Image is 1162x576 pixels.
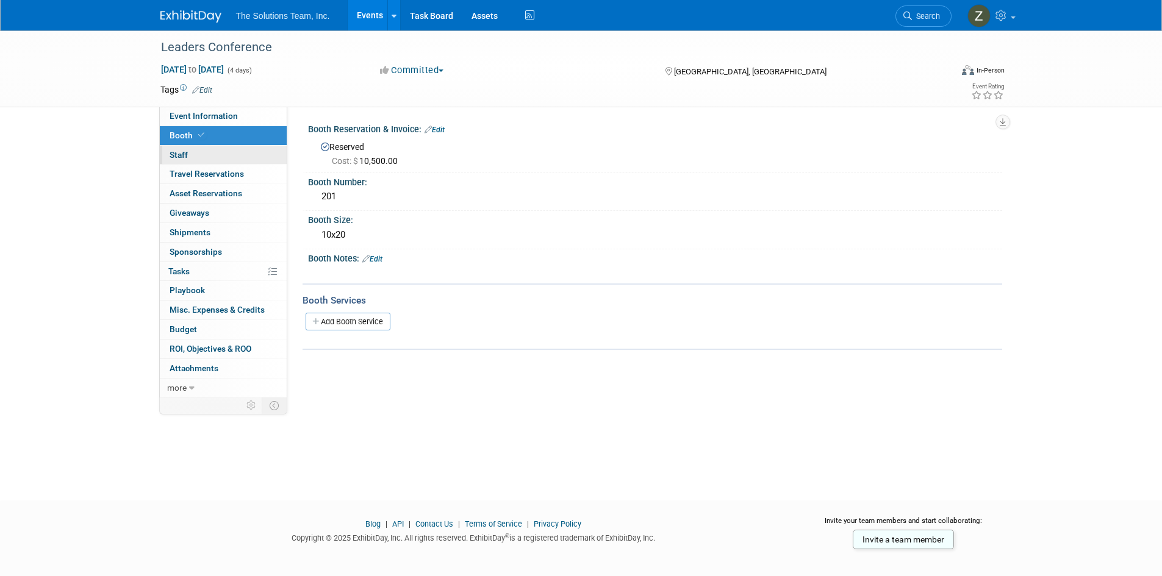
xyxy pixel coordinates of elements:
a: API [392,519,404,528]
a: Add Booth Service [306,313,390,330]
img: ExhibitDay [160,10,221,23]
a: Edit [425,126,445,134]
span: | [455,519,463,528]
a: Sponsorships [160,243,287,261]
td: Tags [160,84,212,96]
span: ROI, Objectives & ROO [170,344,251,354]
div: Event Rating [971,84,1004,90]
a: Terms of Service [465,519,522,528]
a: Giveaways [160,204,287,222]
span: 10,500.00 [332,156,403,166]
a: Contact Us [415,519,453,528]
span: [GEOGRAPHIC_DATA], [GEOGRAPHIC_DATA] [674,67,827,76]
div: Booth Size: [308,211,1002,226]
a: Search [895,5,952,27]
a: Blog [365,519,381,528]
a: ROI, Objectives & ROO [160,340,287,358]
a: more [160,379,287,397]
span: Staff [170,150,188,160]
a: Booth [160,126,287,145]
span: Asset Reservations [170,188,242,198]
a: Edit [192,86,212,94]
span: | [382,519,390,528]
a: Misc. Expenses & Credits [160,300,287,319]
a: Invite a team member [853,530,954,549]
span: Attachments [170,363,218,373]
span: Misc. Expenses & Credits [170,305,265,315]
div: Event Format [880,63,1005,82]
a: Asset Reservations [160,184,287,203]
a: Staff [160,146,287,165]
span: Giveaways [170,208,209,218]
span: Travel Reservations [170,169,244,179]
td: Personalize Event Tab Strip [241,397,262,413]
div: 10x20 [317,226,993,244]
span: Tasks [168,266,190,276]
span: Booth [170,130,207,140]
a: Privacy Policy [534,519,581,528]
span: Event Information [170,111,238,121]
span: Cost: $ [332,156,359,166]
span: Budget [170,324,197,334]
a: Shipments [160,223,287,242]
span: | [406,519,414,528]
span: Search [912,12,940,21]
a: Event Information [160,107,287,126]
div: Copyright © 2025 ExhibitDay, Inc. All rights reserved. ExhibitDay is a registered trademark of Ex... [160,530,787,544]
div: Booth Reservation & Invoice: [308,120,1002,136]
div: Booth Services [303,294,1002,307]
a: Playbook [160,281,287,300]
span: more [167,383,187,393]
a: Travel Reservations [160,165,287,183]
div: Reserved [317,138,993,167]
span: Shipments [170,227,210,237]
a: Edit [362,255,382,263]
button: Committed [376,64,448,77]
span: The Solutions Team, Inc. [236,11,330,21]
div: Invite your team members and start collaborating: [805,516,1002,534]
td: Toggle Event Tabs [262,397,287,413]
div: Booth Number: [308,173,1002,188]
a: Tasks [160,262,287,281]
a: Attachments [160,359,287,378]
div: Booth Notes: [308,249,1002,265]
div: Leaders Conference [157,37,933,59]
span: Sponsorships [170,247,222,257]
img: Zavior Thmpson [967,4,991,27]
span: Playbook [170,285,205,295]
span: [DATE] [DATE] [160,64,224,75]
span: to [187,65,198,74]
img: Format-Inperson.png [962,65,974,75]
a: Budget [160,320,287,339]
div: 201 [317,187,993,206]
span: (4 days) [226,66,252,74]
span: | [524,519,532,528]
div: In-Person [976,66,1005,75]
i: Booth reservation complete [198,132,204,138]
sup: ® [505,533,509,539]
